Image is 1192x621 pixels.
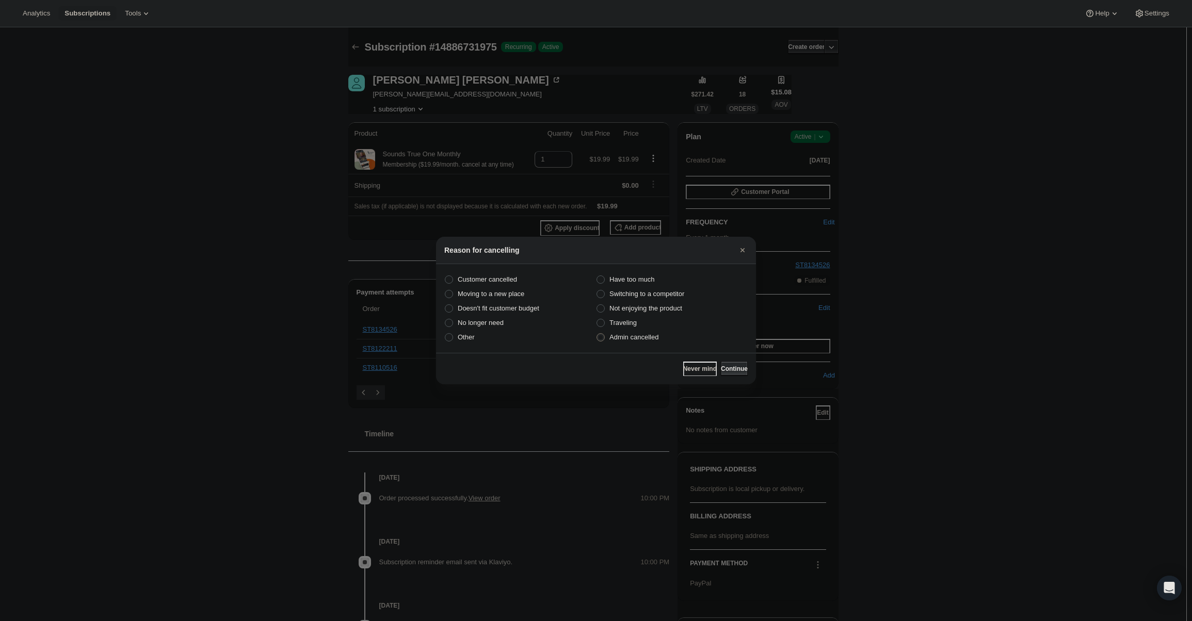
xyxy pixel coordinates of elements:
button: Subscriptions [58,6,117,21]
span: Help [1095,9,1109,18]
button: Continue [721,362,748,376]
span: Tools [125,9,141,18]
span: Other [458,333,475,341]
span: Admin cancelled [609,333,658,341]
button: Close [735,243,750,257]
span: Settings [1145,9,1169,18]
span: Doesn't fit customer budget [458,304,539,312]
span: Analytics [23,9,50,18]
span: Continue [721,365,748,373]
div: Open Intercom Messenger [1157,576,1182,600]
span: Have too much [609,275,654,283]
button: Help [1078,6,1125,21]
span: Moving to a new place [458,290,524,298]
span: Traveling [609,319,637,326]
span: Subscriptions [65,9,110,18]
span: No longer need [458,319,504,326]
span: Not enjoying the product [609,304,682,312]
button: Analytics [17,6,56,21]
button: Settings [1128,6,1175,21]
button: Never mind [683,362,717,376]
button: Tools [119,6,157,21]
span: Customer cancelled [458,275,517,283]
h2: Reason for cancelling [444,245,519,255]
span: Switching to a competitor [609,290,684,298]
span: Never mind [683,365,717,373]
